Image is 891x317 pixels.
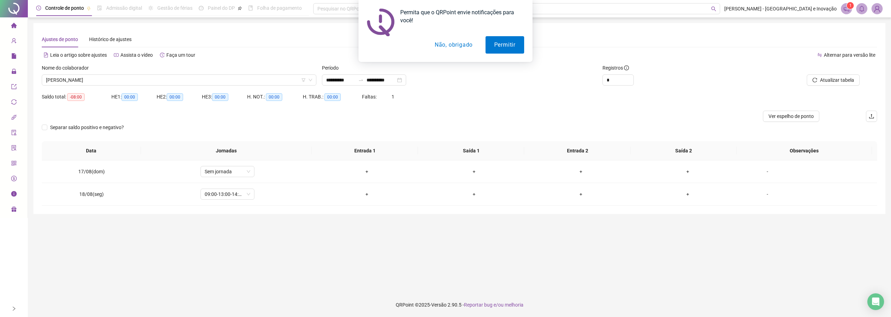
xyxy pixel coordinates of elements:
[640,168,735,175] div: +
[426,36,481,54] button: Não, obrigado
[768,112,814,120] span: Ver espelho de ponto
[319,168,415,175] div: +
[640,190,735,198] div: +
[46,75,312,85] span: MARIANA MARQUES VAZ
[812,78,817,82] span: reload
[121,93,138,101] span: 00:00
[533,190,629,198] div: +
[42,141,141,160] th: Data
[392,94,394,100] span: 1
[737,141,872,160] th: Observações
[820,76,854,84] span: Atualizar tabela
[167,93,183,101] span: 00:00
[358,77,364,83] span: swap-right
[763,111,819,122] button: Ver espelho de ponto
[747,168,788,175] div: -
[431,302,447,308] span: Versão
[303,93,362,101] div: H. TRAB.:
[395,8,524,24] div: Permita que o QRPoint envie notificações para você!
[42,64,93,72] label: Nome do colaborador
[301,78,306,82] span: filter
[367,8,395,36] img: notification icon
[362,94,378,100] span: Faltas:
[11,127,17,141] span: audit
[111,93,157,101] div: HE 1:
[869,113,874,119] span: upload
[11,203,17,217] span: gift
[624,65,629,70] span: info-circle
[602,64,629,72] span: Registros
[67,93,85,101] span: -08:00
[11,142,17,156] span: solution
[247,93,303,101] div: H. NOT.:
[212,93,228,101] span: 00:00
[266,93,282,101] span: 00:00
[747,190,788,198] div: -
[426,168,522,175] div: +
[202,93,247,101] div: HE 3:
[486,36,524,54] button: Permitir
[11,96,17,110] span: sync
[308,78,313,82] span: down
[205,189,250,199] span: 09:00-13:00-14:00-18:00
[79,191,104,197] span: 18/08(seg)
[11,306,16,311] span: right
[78,169,105,174] span: 17/08(dom)
[631,141,737,160] th: Saída 2
[533,168,629,175] div: +
[11,81,17,95] span: export
[324,93,341,101] span: 00:00
[42,93,111,101] div: Saldo total:
[11,173,17,187] span: dollar
[141,141,312,160] th: Jornadas
[464,302,523,308] span: Reportar bug e/ou melhoria
[205,166,250,177] span: Sem jornada
[11,65,17,79] span: lock
[11,157,17,171] span: qrcode
[418,141,524,160] th: Saída 1
[319,190,415,198] div: +
[312,141,418,160] th: Entrada 1
[807,74,860,86] button: Atualizar tabela
[426,190,522,198] div: +
[322,64,343,72] label: Período
[11,188,17,202] span: info-circle
[11,111,17,125] span: api
[867,293,884,310] div: Open Intercom Messenger
[358,77,364,83] span: to
[524,141,630,160] th: Entrada 2
[28,293,891,317] footer: QRPoint © 2025 - 2.90.5 -
[47,124,127,131] span: Separar saldo positivo e negativo?
[157,93,202,101] div: HE 2:
[742,147,866,154] span: Observações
